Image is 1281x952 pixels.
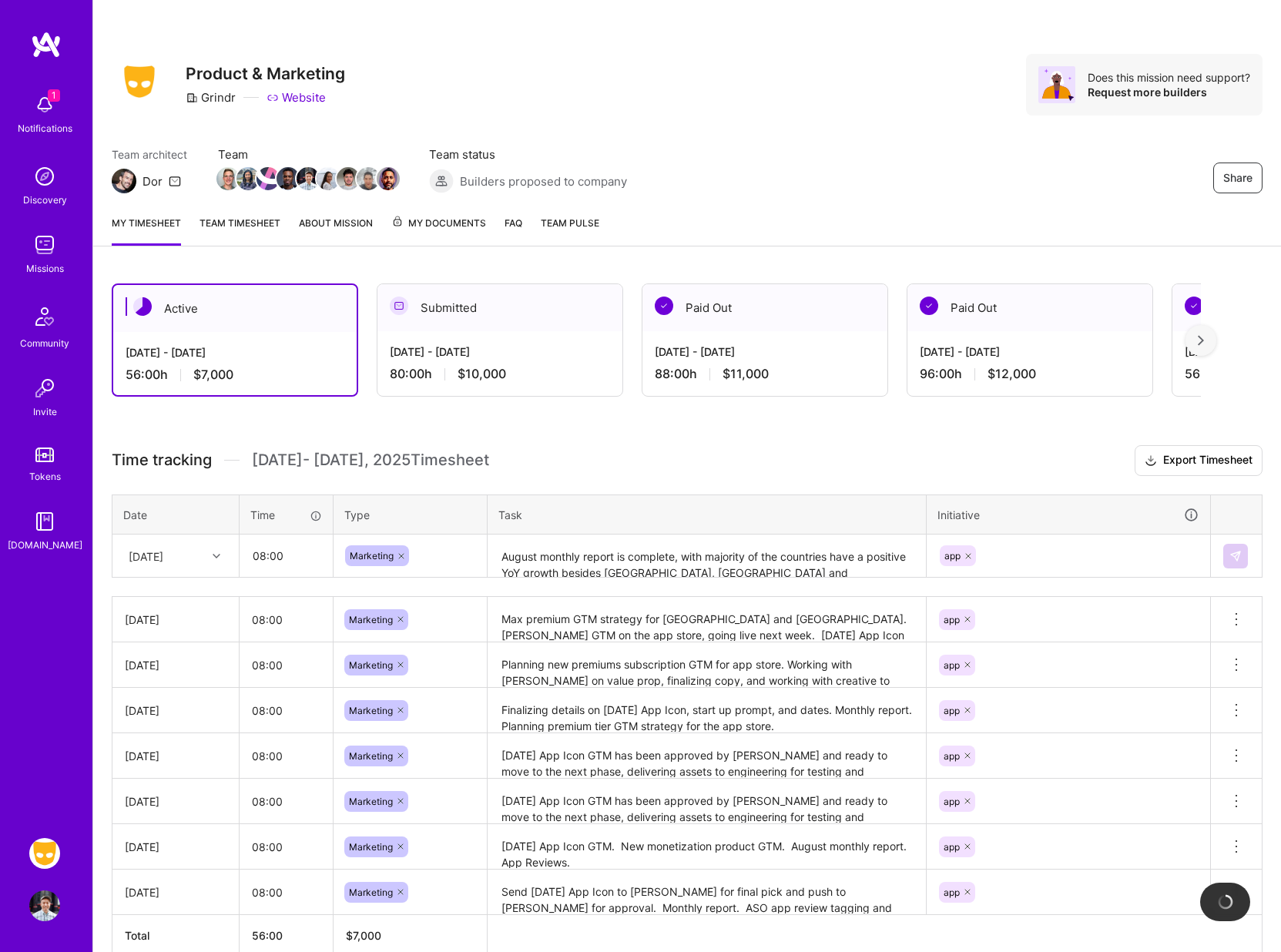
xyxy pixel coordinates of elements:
[112,169,136,193] img: Team Architect
[125,793,226,810] div: [DATE]
[349,659,393,671] span: Marketing
[317,167,340,190] img: Team Member Avatar
[489,689,924,732] textarea: Finalizing details on [DATE] App Icon, start up prompt, and dates. Monthly report. Planning premi...
[489,536,924,577] textarea: August monthly report is complete, with majority of the countries have a positive YoY growth besi...
[112,451,212,470] span: Time tracking
[391,215,486,246] a: My Documents
[541,217,599,229] span: Team Pulse
[505,215,522,246] a: FAQ
[988,366,1036,382] span: $12,000
[29,89,60,120] img: bell
[1088,70,1250,85] div: Does this mission need support?
[125,748,226,764] div: [DATE]
[377,284,622,331] div: Submitted
[200,215,280,246] a: Team timesheet
[349,887,393,898] span: Marketing
[1185,297,1203,315] img: Paid Out
[944,705,960,716] span: app
[489,871,924,913] textarea: Send [DATE] App Icon to [PERSON_NAME] for final pick and push to [PERSON_NAME] for approval. Mont...
[278,166,298,192] a: Team Member Avatar
[489,780,924,823] textarea: [DATE] App Icon GTM has been approved by [PERSON_NAME] and ready to move to the next phase, deliv...
[125,884,226,900] div: [DATE]
[489,826,924,868] textarea: [DATE] App Icon GTM. New monetization product GTM. August monthly report. App Reviews.
[29,838,60,869] img: Grindr: Product & Marketing
[29,890,60,921] img: User Avatar
[113,285,357,332] div: Active
[907,284,1152,331] div: Paid Out
[1223,170,1252,186] span: Share
[944,750,960,762] span: app
[390,297,408,315] img: Submitted
[920,344,1140,360] div: [DATE] - [DATE]
[126,367,344,383] div: 56:00 h
[238,166,258,192] a: Team Member Avatar
[642,284,887,331] div: Paid Out
[29,506,60,537] img: guide book
[298,166,318,192] a: Team Member Avatar
[240,599,333,640] input: HH:MM
[429,146,627,163] span: Team status
[29,468,61,484] div: Tokens
[349,796,393,807] span: Marketing
[723,366,769,382] span: $11,000
[186,89,236,106] div: Grindr
[277,167,300,190] img: Team Member Avatar
[489,735,924,777] textarea: [DATE] App Icon GTM has been approved by [PERSON_NAME] and ready to move to the next phase, deliv...
[26,260,64,277] div: Missions
[349,614,393,625] span: Marketing
[944,659,960,671] span: app
[48,89,60,102] span: 1
[541,215,599,246] a: Team Pulse
[390,366,610,382] div: 80:00 h
[357,167,380,190] img: Team Member Avatar
[944,841,960,853] span: app
[193,367,233,383] span: $7,000
[112,61,167,102] img: Company Logo
[133,297,152,316] img: Active
[29,230,60,260] img: teamwork
[349,841,393,853] span: Marketing
[216,167,240,190] img: Team Member Avatar
[488,494,927,535] th: Task
[240,872,333,913] input: HH:MM
[1088,85,1250,99] div: Request more builders
[112,146,187,163] span: Team architect
[125,657,226,673] div: [DATE]
[186,92,198,104] i: icon CompanyGray
[129,548,163,564] div: [DATE]
[297,167,320,190] img: Team Member Avatar
[299,215,373,246] a: About Mission
[429,169,454,193] img: Builders proposed to company
[458,366,506,382] span: $10,000
[944,796,960,807] span: app
[391,215,486,232] span: My Documents
[35,448,54,462] img: tokens
[937,506,1199,524] div: Initiative
[8,537,82,553] div: [DOMAIN_NAME]
[26,298,63,335] img: Community
[240,645,333,686] input: HH:MM
[25,838,64,869] a: Grindr: Product & Marketing
[143,173,163,189] div: Dor
[125,839,226,855] div: [DATE]
[1213,163,1263,193] button: Share
[920,366,1140,382] div: 96:00 h
[1223,544,1249,568] div: null
[338,166,358,192] a: Team Member Avatar
[1145,453,1157,469] i: icon Download
[358,166,378,192] a: Team Member Avatar
[252,451,489,470] span: [DATE] - [DATE] , 2025 Timesheet
[218,166,238,192] a: Team Member Avatar
[20,335,69,351] div: Community
[29,373,60,404] img: Invite
[267,89,326,106] a: Website
[29,161,60,192] img: discovery
[25,890,64,921] a: User Avatar
[112,215,181,246] a: My timesheet
[1229,550,1242,562] img: Submit
[240,535,332,576] input: HH:MM
[655,297,673,315] img: Paid Out
[33,404,57,420] div: Invite
[378,166,398,192] a: Team Member Avatar
[213,552,220,560] i: icon Chevron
